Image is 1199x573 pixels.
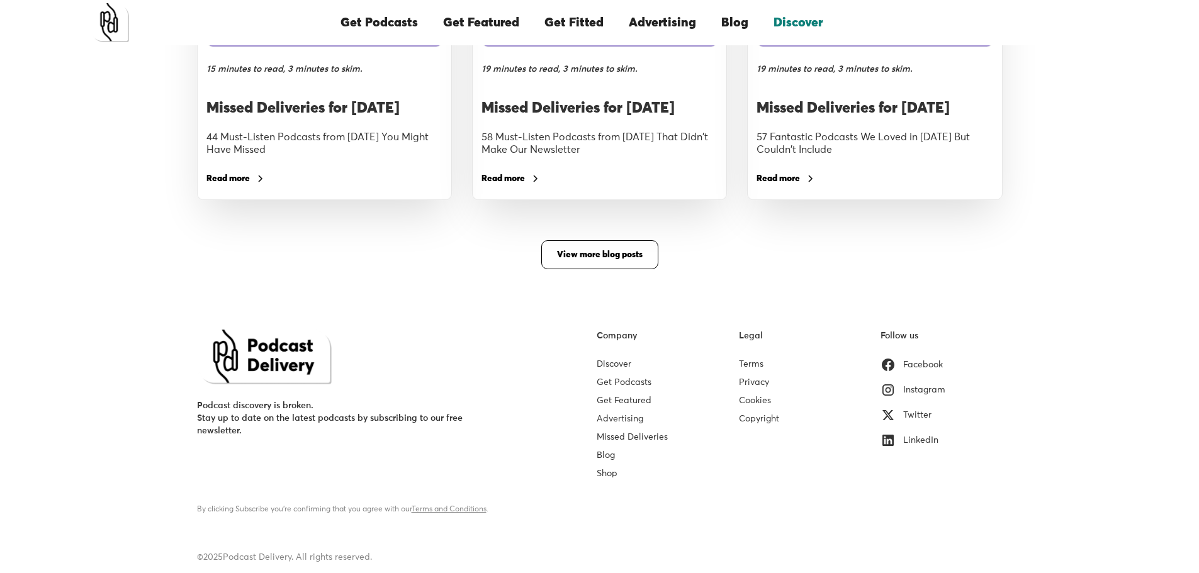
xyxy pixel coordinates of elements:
form: Email Form [197,457,501,516]
div: LinkedIn [903,434,938,447]
a: Get Featured [431,1,532,44]
a: Discover [597,360,631,369]
a: Cookies [739,396,771,405]
div: Podcast discovery is broken. Stay up to date on the latest podcasts by subscribing to our free ne... [197,399,501,437]
a: Advertising [597,414,643,423]
div: 44 Must-Listen Podcasts from [DATE] You Might Have Missed [206,131,442,156]
a: Facebook [881,352,943,377]
div: Facebook [903,359,943,371]
a: View more blog posts [541,240,658,269]
a: Missed Deliveries [597,433,668,442]
div: 57 Fantastic Podcasts We Loved in [DATE] But Couldn't Include [757,131,993,156]
a: Instagram [881,377,945,403]
a: LinkedIn [881,428,938,453]
a: Twitter [881,403,932,428]
a: Shop [597,469,617,478]
a: Get Featured [597,396,651,405]
h3: Missed Deliveries for [DATE] [206,98,442,120]
div: Company [597,330,637,342]
h3: Missed Deliveries for [DATE] [481,98,718,120]
div: Follow us [881,330,918,342]
a: Get Fitted [532,1,616,44]
a: Discover [761,1,835,44]
h3: Missed Deliveries for [DATE] [757,98,993,120]
a: Blog [597,451,615,460]
a: Advertising [616,1,709,44]
div: Instagram [903,384,945,396]
div: 19 minutes to read, 3 minutes to skim. [757,65,913,74]
div: By clicking Subscribe you're confirming that you agree with our . [197,503,501,516]
a: Terms [739,360,763,369]
a: Get Podcasts [597,378,651,387]
a: Get Podcasts [328,1,431,44]
div: Twitter [903,409,932,421]
span: 2025 [203,553,223,562]
div: 58 Must-Listen Podcasts from [DATE] That Didn't Make Our Newsletter [481,131,718,156]
a: Terms and Conditions [412,506,487,513]
a: Privacy [739,378,769,387]
a: Blog [709,1,761,44]
div: Read more [757,174,800,183]
a: Copyright [739,414,779,423]
a: home [90,3,129,42]
div: 19 minutes to read, 3 minutes to skim. [481,65,638,74]
div: © Podcast Delivery. All rights reserved. [197,551,1003,564]
div: Read more [481,174,525,183]
div: Read more [206,174,250,183]
div: 15 minutes to read, 3 minutes to skim. [206,65,363,74]
div: Legal [739,330,763,342]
